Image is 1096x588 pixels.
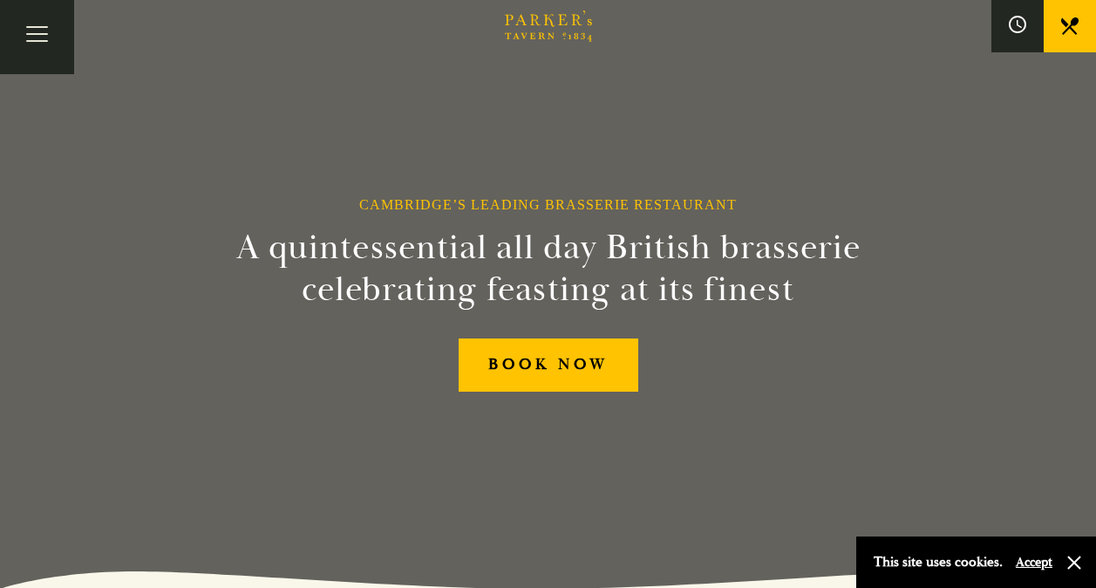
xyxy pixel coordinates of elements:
[151,227,946,311] h2: A quintessential all day British brasserie celebrating feasting at its finest
[1065,554,1083,571] button: Close and accept
[874,550,1003,575] p: This site uses cookies.
[359,196,737,213] h1: Cambridge’s Leading Brasserie Restaurant
[1016,554,1052,571] button: Accept
[459,338,638,392] a: BOOK NOW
